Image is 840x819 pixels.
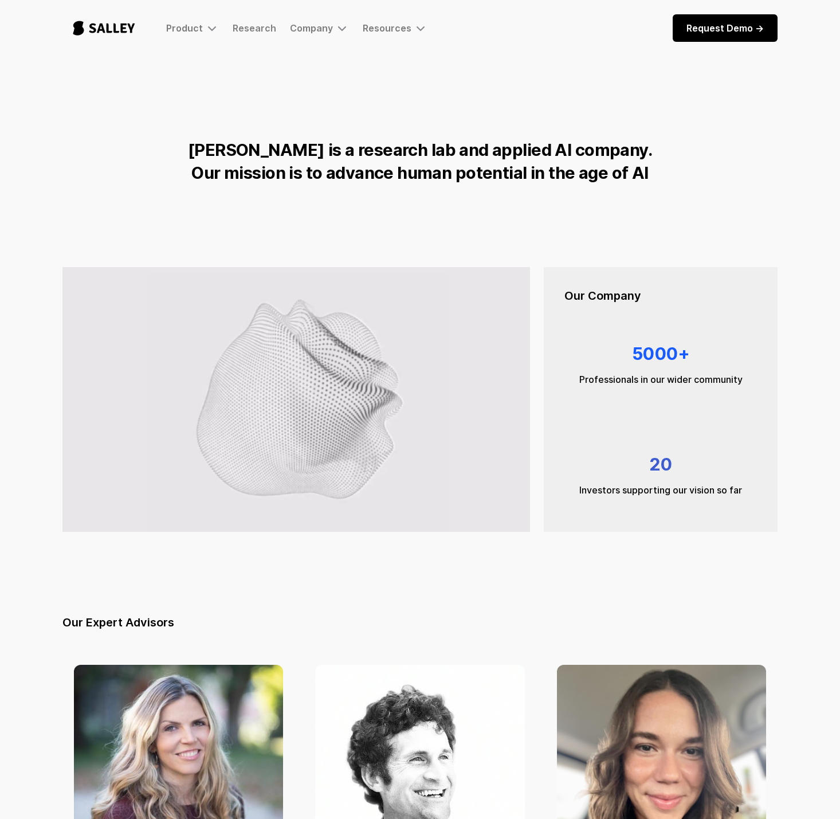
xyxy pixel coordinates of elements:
div: 20 [564,449,757,480]
div: Company [290,22,333,34]
div: Resources [363,22,411,34]
div: Resources [363,21,427,35]
div: Investors supporting our vision so far [564,483,757,497]
strong: [PERSON_NAME] is a research lab and applied AI company. Our mission is to advance human potential... [188,140,652,183]
div: Professionals in our wider community [564,373,757,386]
div: Company [290,21,349,35]
div: Product [166,22,203,34]
a: Request Demo -> [673,14,778,42]
h5: Our Expert Advisors [62,614,778,630]
a: home [62,9,146,47]
div: 5000+ [564,338,757,369]
a: Research [233,22,276,34]
div: Product [166,21,219,35]
h5: Our Company [564,288,757,304]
